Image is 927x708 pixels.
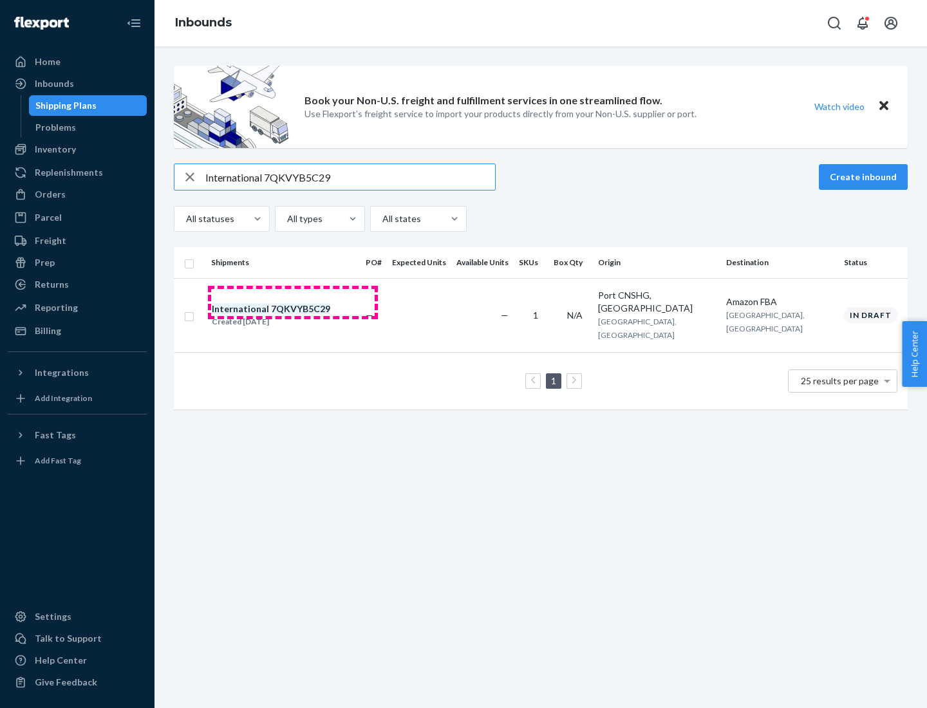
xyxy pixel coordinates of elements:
[8,650,147,671] a: Help Center
[304,93,662,108] p: Book your Non-U.S. freight and fulfillment services in one streamlined flow.
[451,247,514,278] th: Available Units
[35,143,76,156] div: Inventory
[598,317,677,340] span: [GEOGRAPHIC_DATA], [GEOGRAPHIC_DATA]
[8,672,147,693] button: Give Feedback
[8,606,147,627] a: Settings
[35,166,103,179] div: Replenishments
[721,247,839,278] th: Destination
[548,375,559,386] a: Page 1 is your current page
[35,188,66,201] div: Orders
[35,211,62,224] div: Parcel
[35,610,71,623] div: Settings
[14,17,69,30] img: Flexport logo
[8,184,147,205] a: Orders
[8,362,147,383] button: Integrations
[175,15,232,30] a: Inbounds
[806,97,873,116] button: Watch video
[387,247,451,278] th: Expected Units
[567,310,583,321] span: N/A
[35,455,81,466] div: Add Fast Tag
[35,429,76,442] div: Fast Tags
[35,278,69,291] div: Returns
[839,247,908,278] th: Status
[726,310,805,333] span: [GEOGRAPHIC_DATA], [GEOGRAPHIC_DATA]
[35,99,97,112] div: Shipping Plans
[35,393,92,404] div: Add Integration
[8,425,147,445] button: Fast Tags
[8,274,147,295] a: Returns
[35,77,74,90] div: Inbounds
[35,234,66,247] div: Freight
[35,55,61,68] div: Home
[844,307,897,323] div: In draft
[8,321,147,341] a: Billing
[593,247,721,278] th: Origin
[8,297,147,318] a: Reporting
[271,303,330,314] em: 7QKVYB5C29
[121,10,147,36] button: Close Navigation
[35,301,78,314] div: Reporting
[548,247,593,278] th: Box Qty
[902,321,927,387] button: Help Center
[29,117,147,138] a: Problems
[205,164,495,190] input: Search inbounds by name, destination, msku...
[8,51,147,72] a: Home
[850,10,876,36] button: Open notifications
[35,324,61,337] div: Billing
[35,654,87,667] div: Help Center
[35,121,76,134] div: Problems
[8,628,147,649] a: Talk to Support
[821,10,847,36] button: Open Search Box
[501,310,509,321] span: —
[360,247,387,278] th: PO#
[206,247,360,278] th: Shipments
[8,252,147,273] a: Prep
[8,162,147,183] a: Replenishments
[8,388,147,409] a: Add Integration
[801,375,879,386] span: 25 results per page
[8,230,147,251] a: Freight
[366,310,373,321] span: —
[35,632,102,645] div: Talk to Support
[185,212,186,225] input: All statuses
[8,451,147,471] a: Add Fast Tag
[514,247,548,278] th: SKUs
[878,10,904,36] button: Open account menu
[8,139,147,160] a: Inventory
[598,289,716,315] div: Port CNSHG, [GEOGRAPHIC_DATA]
[286,212,287,225] input: All types
[819,164,908,190] button: Create inbound
[876,97,892,116] button: Close
[165,5,242,42] ol: breadcrumbs
[726,295,834,308] div: Amazon FBA
[35,256,55,269] div: Prep
[8,207,147,228] a: Parcel
[35,366,89,379] div: Integrations
[8,73,147,94] a: Inbounds
[533,310,538,321] span: 1
[29,95,147,116] a: Shipping Plans
[35,676,97,689] div: Give Feedback
[304,107,697,120] p: Use Flexport’s freight service to import your products directly from your Non-U.S. supplier or port.
[212,303,269,314] em: International
[381,212,382,225] input: All states
[212,315,330,328] div: Created [DATE]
